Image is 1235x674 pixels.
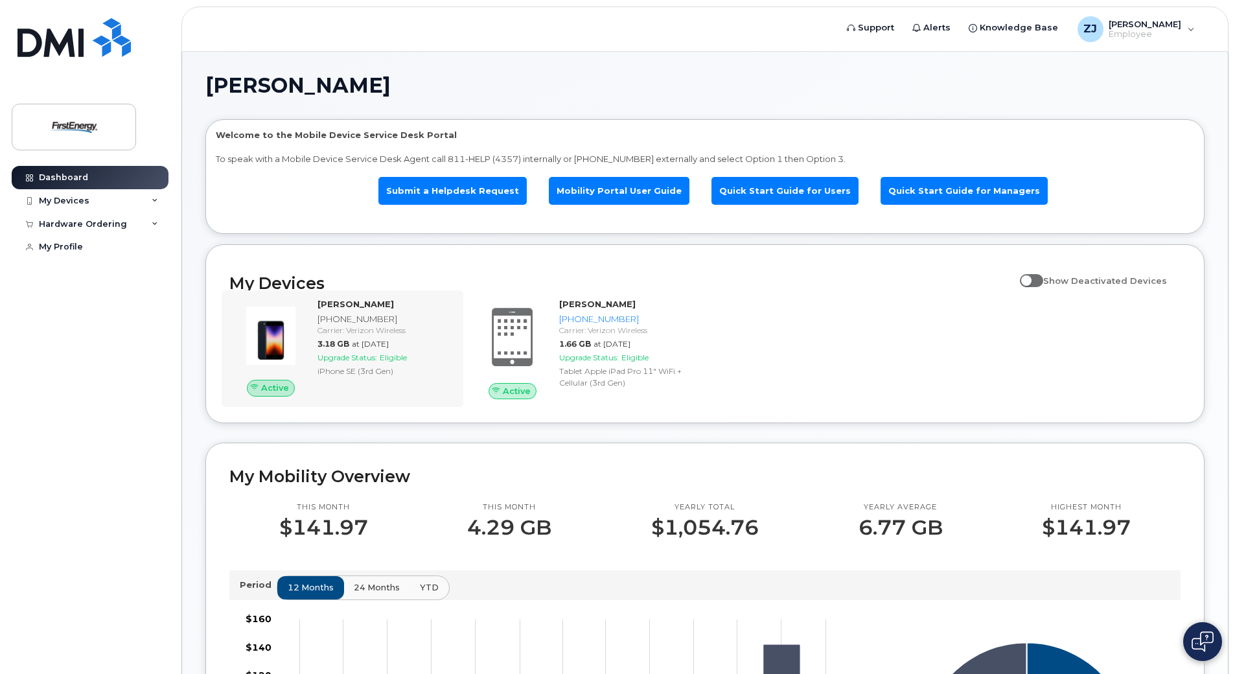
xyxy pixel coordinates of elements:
[559,299,636,309] strong: [PERSON_NAME]
[559,353,619,362] span: Upgrade Status:
[317,299,394,309] strong: [PERSON_NAME]
[651,516,759,539] p: $1,054.76
[1043,275,1167,286] span: Show Deactivated Devices
[317,353,377,362] span: Upgrade Status:
[229,298,456,397] a: Active[PERSON_NAME][PHONE_NUMBER]Carrier: Verizon Wireless3.18 GBat [DATE]Upgrade Status:Eligible...
[380,353,407,362] span: Eligible
[317,339,349,349] span: 3.18 GB
[317,325,450,336] div: Carrier: Verizon Wireless
[279,516,368,539] p: $141.97
[229,467,1181,486] h2: My Mobility Overview
[229,273,1013,293] h2: My Devices
[471,298,697,399] a: Active[PERSON_NAME][PHONE_NUMBER]Carrier: Verizon Wireless1.66 GBat [DATE]Upgrade Status:Eligible...
[317,366,450,377] div: iPhone SE (3rd Gen)
[216,153,1194,165] p: To speak with a Mobile Device Service Desk Agent call 811-HELP (4357) internally or [PHONE_NUMBER...
[279,502,368,513] p: This month
[549,177,689,205] a: Mobility Portal User Guide
[711,177,859,205] a: Quick Start Guide for Users
[559,313,692,325] div: [PHONE_NUMBER]
[205,76,391,95] span: [PERSON_NAME]
[859,516,943,539] p: 6.77 GB
[651,502,759,513] p: Yearly total
[503,385,531,397] span: Active
[420,581,439,594] span: YTD
[1192,631,1214,652] img: Open chat
[881,177,1048,205] a: Quick Start Guide for Managers
[559,325,692,336] div: Carrier: Verizon Wireless
[467,516,551,539] p: 4.29 GB
[378,177,527,205] a: Submit a Helpdesk Request
[354,581,400,594] span: 24 months
[1042,502,1131,513] p: Highest month
[859,502,943,513] p: Yearly average
[594,339,630,349] span: at [DATE]
[559,366,692,388] div: Tablet Apple iPad Pro 11" WiFi + Cellular (3rd Gen)
[317,313,450,325] div: [PHONE_NUMBER]
[1020,268,1030,279] input: Show Deactivated Devices
[240,579,277,591] p: Period
[467,502,551,513] p: This month
[246,642,271,653] tspan: $140
[352,339,389,349] span: at [DATE]
[240,305,302,367] img: image20231002-3703462-1angbar.jpeg
[621,353,649,362] span: Eligible
[216,129,1194,141] p: Welcome to the Mobile Device Service Desk Portal
[1042,516,1131,539] p: $141.97
[559,339,591,349] span: 1.66 GB
[261,382,289,394] span: Active
[246,613,271,625] tspan: $160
